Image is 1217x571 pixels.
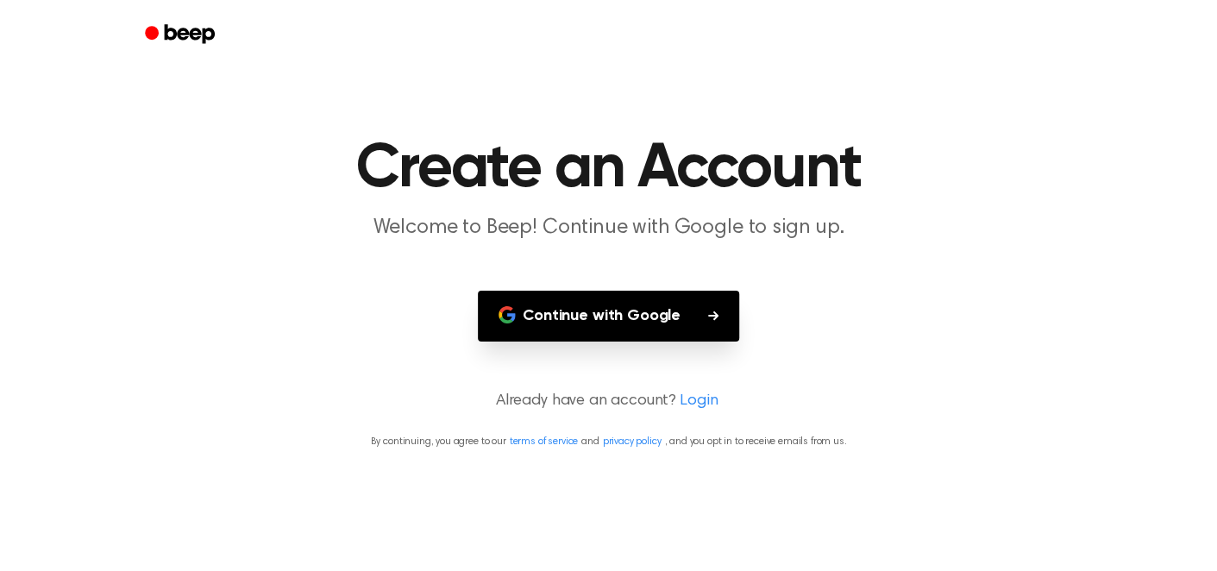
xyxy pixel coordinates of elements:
[510,436,578,447] a: terms of service
[603,436,662,447] a: privacy policy
[21,434,1196,449] p: By continuing, you agree to our and , and you opt in to receive emails from us.
[278,214,940,242] p: Welcome to Beep! Continue with Google to sign up.
[680,390,718,413] a: Login
[167,138,1051,200] h1: Create an Account
[478,291,739,342] button: Continue with Google
[21,390,1196,413] p: Already have an account?
[133,18,230,52] a: Beep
